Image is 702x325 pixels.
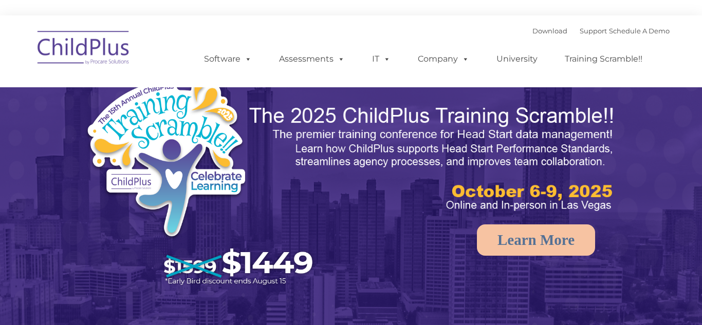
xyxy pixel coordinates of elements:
a: Software [194,49,262,69]
a: Company [408,49,479,69]
font: | [532,27,670,35]
a: Support [580,27,607,35]
a: Training Scramble!! [555,49,653,69]
a: IT [362,49,401,69]
img: ChildPlus by Procare Solutions [32,24,135,75]
a: Assessments [269,49,355,69]
a: University [486,49,548,69]
a: Download [532,27,567,35]
a: Learn More [477,224,595,256]
a: Schedule A Demo [609,27,670,35]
